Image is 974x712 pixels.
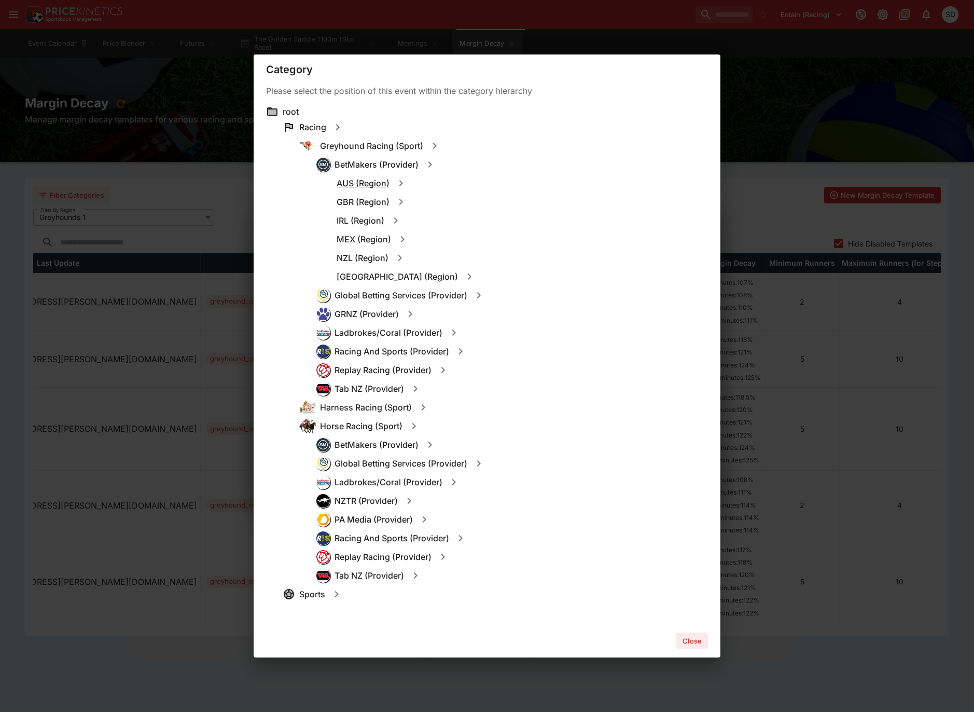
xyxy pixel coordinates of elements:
[316,512,330,527] div: PA Media
[337,197,389,208] h6: GBR (Region)
[335,570,404,581] h6: Tab NZ (Provider)
[335,458,467,469] h6: Global Betting Services (Provider)
[316,456,330,471] div: Global Betting Services
[283,106,299,117] h6: root
[316,307,330,321] img: grnz.png
[316,157,330,172] div: BetMakers
[316,494,330,508] img: nztr.png
[337,178,389,189] h6: AUS (Region)
[316,329,330,336] img: ladbrokescoral.png
[316,475,330,489] div: Ladbrokes/Coral
[316,531,330,545] div: Racing And Sports
[335,365,432,376] h6: Replay Racing (Provider)
[316,288,330,303] div: Global Betting Services
[335,290,467,301] h6: Global Betting Services (Provider)
[337,271,458,282] h6: [GEOGRAPHIC_DATA] (Region)
[676,633,708,649] button: Close
[299,418,316,434] img: horse_racing.png
[316,457,330,470] img: gbs.png
[316,478,330,485] img: ladbrokescoral.png
[316,571,330,580] img: tabnz.jpg
[316,384,330,393] img: tabnz.jpg
[335,514,413,525] h6: PA Media (Provider)
[316,158,330,171] img: betmakers.png
[254,54,720,85] div: Category
[316,289,330,302] img: gbs.png
[316,550,330,564] img: replayracing.png
[299,589,325,600] h6: Sports
[316,344,330,359] div: Racing And Sports
[335,309,399,320] h6: GRNZ (Provider)
[316,307,330,321] div: GRNZ
[335,159,419,170] h6: BetMakers (Provider)
[335,440,419,450] h6: BetMakers (Provider)
[299,399,316,416] img: harness_racing.png
[316,531,330,545] img: racingandsports.jpeg
[335,346,449,357] h6: Racing And Sports (Provider)
[337,215,384,226] h6: IRL (Region)
[320,141,423,152] h6: Greyhound Racing (Sport)
[335,384,404,394] h6: Tab NZ (Provider)
[316,494,330,508] div: NZTR
[316,381,330,396] div: Tab NZ
[316,345,330,358] img: racingandsports.jpeg
[316,513,330,526] img: pamedia.png
[266,85,708,97] p: Please select the position of this event within the category hierarchy
[316,363,330,377] div: Replay Racing
[335,496,398,506] h6: NZTR (Provider)
[299,122,326,133] h6: Racing
[316,438,330,451] img: betmakers.png
[335,552,432,563] h6: Replay Racing (Provider)
[316,550,330,564] div: Replay Racing
[316,363,330,377] img: replayracing.png
[335,477,442,488] h6: Ladbrokes/Coral (Provider)
[320,402,412,413] h6: Harness Racing (Sport)
[337,253,388,264] h6: NZL (Region)
[299,138,316,154] img: greyhound_racing.png
[335,327,442,338] h6: Ladbrokes/Coral (Provider)
[316,568,330,583] div: Tab NZ
[316,325,330,340] div: Ladbrokes/Coral
[335,533,449,544] h6: Racing And Sports (Provider)
[316,437,330,452] div: BetMakers
[337,234,391,245] h6: MEX (Region)
[320,421,402,432] h6: Horse Racing (Sport)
